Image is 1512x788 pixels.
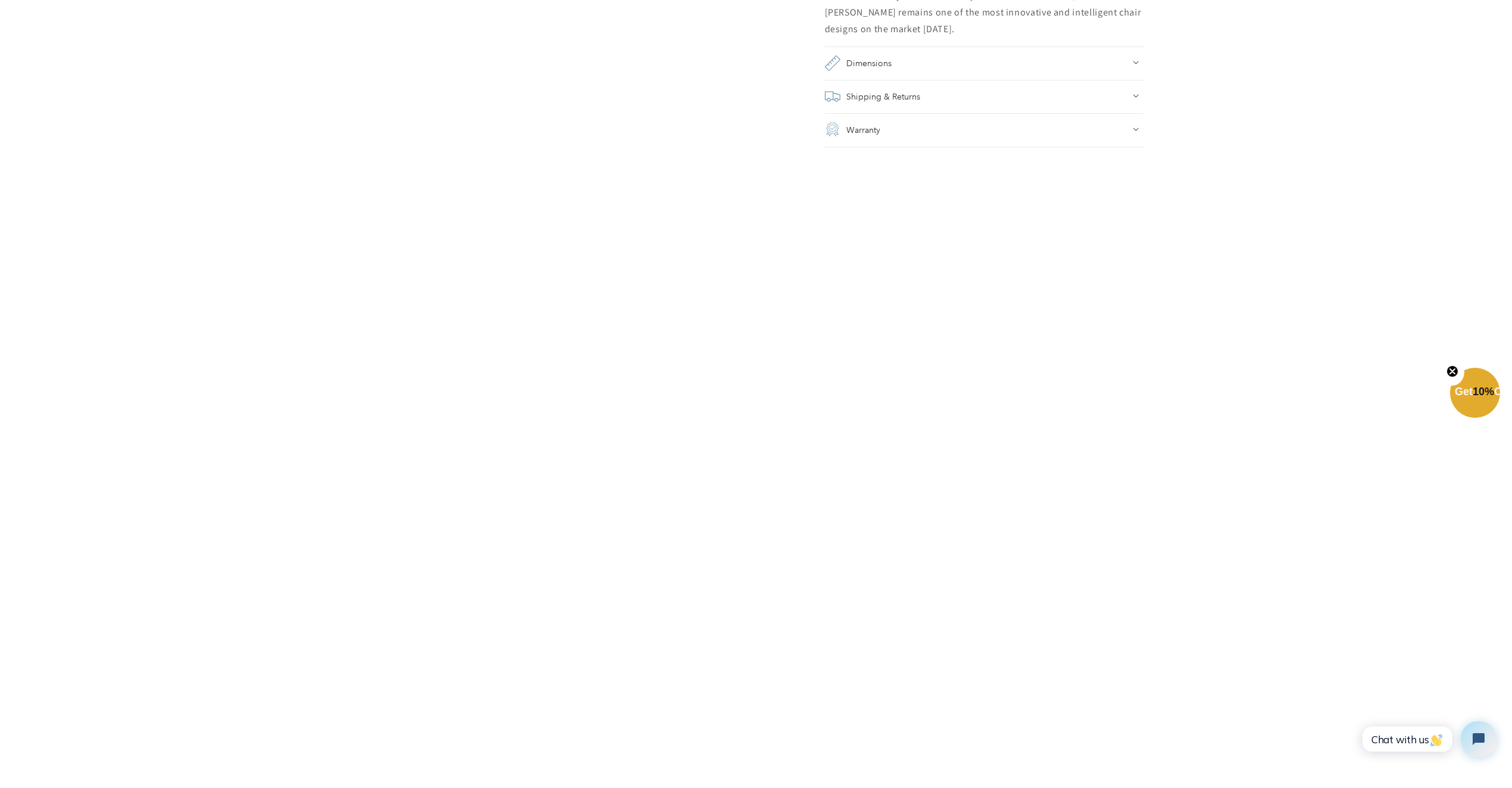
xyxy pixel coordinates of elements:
[369,258,1144,762] iframe: Product reviews widget
[825,122,840,137] img: guarantee.png
[846,55,892,72] h2: Dimensions
[1450,369,1500,419] div: Get10%OffClose teaser
[1440,358,1464,386] button: Close teaser
[825,46,1144,80] summary: Dimensions
[825,80,1144,113] summary: Shipping & Returns
[1455,386,1510,398] span: Get Off
[846,122,880,138] h2: Warranty
[846,88,920,105] h2: Shipping & Returns
[825,113,1144,147] summary: Warranty
[1473,386,1494,398] span: 10%
[1349,711,1507,767] iframe: Tidio Chat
